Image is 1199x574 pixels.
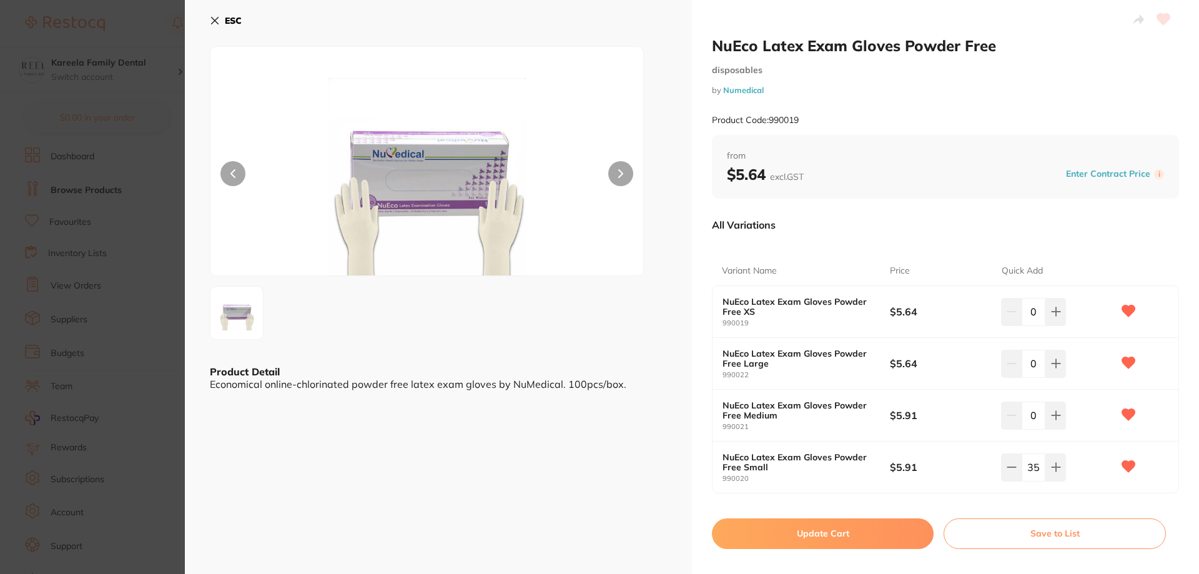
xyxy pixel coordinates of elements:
button: Enter Contract Price [1062,168,1154,180]
small: by [712,86,1179,95]
b: $5.64 [890,305,990,319]
b: ESC [225,15,242,26]
b: $5.91 [890,460,990,474]
small: 990022 [723,371,890,379]
b: NuEco Latex Exam Gloves Powder Free Small [723,452,873,472]
p: All Variations [712,219,776,231]
a: Numedical [723,85,764,95]
small: 990021 [723,423,890,431]
img: cGc [297,78,557,275]
button: ESC [210,10,242,31]
b: $5.64 [890,357,990,370]
img: cGc [214,290,259,335]
small: Product Code: 990019 [712,115,799,126]
h2: NuEco Latex Exam Gloves Powder Free [712,36,1179,55]
b: Product Detail [210,365,280,378]
button: Update Cart [712,518,934,548]
label: i [1154,169,1164,179]
div: Economical online-chlorinated powder free latex exam gloves by NuMedical. 100pcs/box. [210,379,667,390]
button: Save to List [944,518,1166,548]
b: NuEco Latex Exam Gloves Powder Free Large [723,349,873,369]
span: excl. GST [770,171,804,182]
b: $5.64 [727,165,804,184]
p: Price [890,265,910,277]
b: NuEco Latex Exam Gloves Powder Free XS [723,297,873,317]
small: 990020 [723,475,890,483]
small: 990019 [723,319,890,327]
small: disposables [712,65,1179,76]
span: from [727,150,1164,162]
b: NuEco Latex Exam Gloves Powder Free Medium [723,400,873,420]
p: Quick Add [1002,265,1043,277]
b: $5.91 [890,408,990,422]
p: Variant Name [722,265,777,277]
